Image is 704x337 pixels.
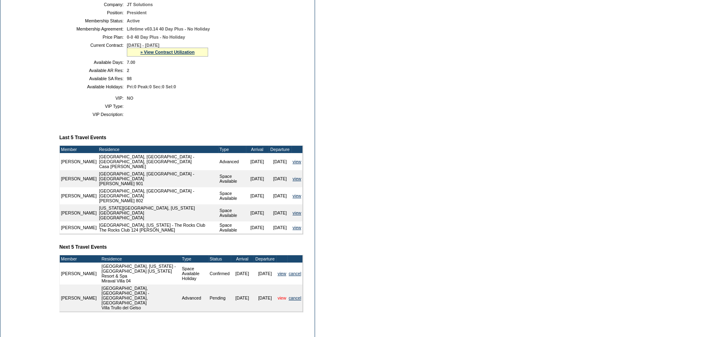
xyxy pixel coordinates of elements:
[254,284,276,311] td: [DATE]
[293,225,301,230] a: view
[293,159,301,164] a: view
[278,271,286,276] a: view
[293,210,301,215] a: view
[218,221,246,234] td: Space Available
[231,284,254,311] td: [DATE]
[59,135,106,140] b: Last 5 Travel Events
[100,255,181,263] td: Residence
[269,153,291,170] td: [DATE]
[63,68,124,73] td: Available AR Res:
[98,187,218,204] td: [GEOGRAPHIC_DATA], [GEOGRAPHIC_DATA] - [GEOGRAPHIC_DATA] [PERSON_NAME] 802
[269,170,291,187] td: [DATE]
[180,263,208,284] td: Space Available Holiday
[278,295,286,300] a: view
[209,255,231,263] td: Status
[127,35,185,39] span: 0-0 40 Day Plus - No Holiday
[269,204,291,221] td: [DATE]
[63,26,124,31] td: Membership Agreement:
[60,263,98,284] td: [PERSON_NAME]
[269,146,291,153] td: Departure
[63,76,124,81] td: Available SA Res:
[63,18,124,23] td: Membership Status:
[289,271,301,276] a: cancel
[60,221,98,234] td: [PERSON_NAME]
[269,221,291,234] td: [DATE]
[98,170,218,187] td: [GEOGRAPHIC_DATA], [GEOGRAPHIC_DATA] - [GEOGRAPHIC_DATA] [PERSON_NAME] 901
[218,153,246,170] td: Advanced
[246,187,269,204] td: [DATE]
[60,255,98,263] td: Member
[98,221,218,234] td: [GEOGRAPHIC_DATA], [US_STATE] - The Rocks Club The Rocks Club 124 [PERSON_NAME]
[60,153,98,170] td: [PERSON_NAME]
[246,221,269,234] td: [DATE]
[60,187,98,204] td: [PERSON_NAME]
[63,112,124,117] td: VIP Description:
[63,104,124,109] td: VIP Type:
[127,43,159,48] span: [DATE] - [DATE]
[63,96,124,101] td: VIP:
[209,284,231,311] td: Pending
[218,170,246,187] td: Space Available
[254,255,276,263] td: Departure
[60,170,98,187] td: [PERSON_NAME]
[218,187,246,204] td: Space Available
[127,10,147,15] span: President
[180,284,208,311] td: Advanced
[98,204,218,221] td: [US_STATE][GEOGRAPHIC_DATA], [US_STATE][GEOGRAPHIC_DATA] [GEOGRAPHIC_DATA]
[231,255,254,263] td: Arrival
[269,187,291,204] td: [DATE]
[246,153,269,170] td: [DATE]
[127,26,210,31] span: Lifetime v03.14 40 Day Plus - No Holiday
[127,60,135,65] span: 7.00
[246,170,269,187] td: [DATE]
[293,176,301,181] a: view
[59,244,107,250] b: Next 5 Travel Events
[60,284,98,311] td: [PERSON_NAME]
[63,43,124,57] td: Current Contract:
[63,10,124,15] td: Position:
[231,263,254,284] td: [DATE]
[127,2,153,7] span: JT Solutions
[63,35,124,39] td: Price Plan:
[98,146,218,153] td: Residence
[60,146,98,153] td: Member
[100,263,181,284] td: [GEOGRAPHIC_DATA], [US_STATE] - [GEOGRAPHIC_DATA] [US_STATE] Resort & Spa Miraval Villa 04
[218,204,246,221] td: Space Available
[127,68,129,73] span: 2
[127,76,132,81] span: 98
[246,146,269,153] td: Arrival
[60,204,98,221] td: [PERSON_NAME]
[100,284,181,311] td: [GEOGRAPHIC_DATA], [GEOGRAPHIC_DATA] - [GEOGRAPHIC_DATA], [GEOGRAPHIC_DATA] Villa Trullo del Gelso
[98,153,218,170] td: [GEOGRAPHIC_DATA], [GEOGRAPHIC_DATA] - [GEOGRAPHIC_DATA], [GEOGRAPHIC_DATA] Casa [PERSON_NAME]
[209,263,231,284] td: Confirmed
[63,84,124,89] td: Available Holidays:
[127,84,176,89] span: Pri:0 Peak:0 Sec:0 Sel:0
[140,50,195,55] a: » View Contract Utilization
[289,295,301,300] a: cancel
[180,255,208,263] td: Type
[254,263,276,284] td: [DATE]
[127,18,140,23] span: Active
[63,60,124,65] td: Available Days:
[218,146,246,153] td: Type
[246,204,269,221] td: [DATE]
[293,193,301,198] a: view
[63,2,124,7] td: Company:
[127,96,133,101] span: NO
